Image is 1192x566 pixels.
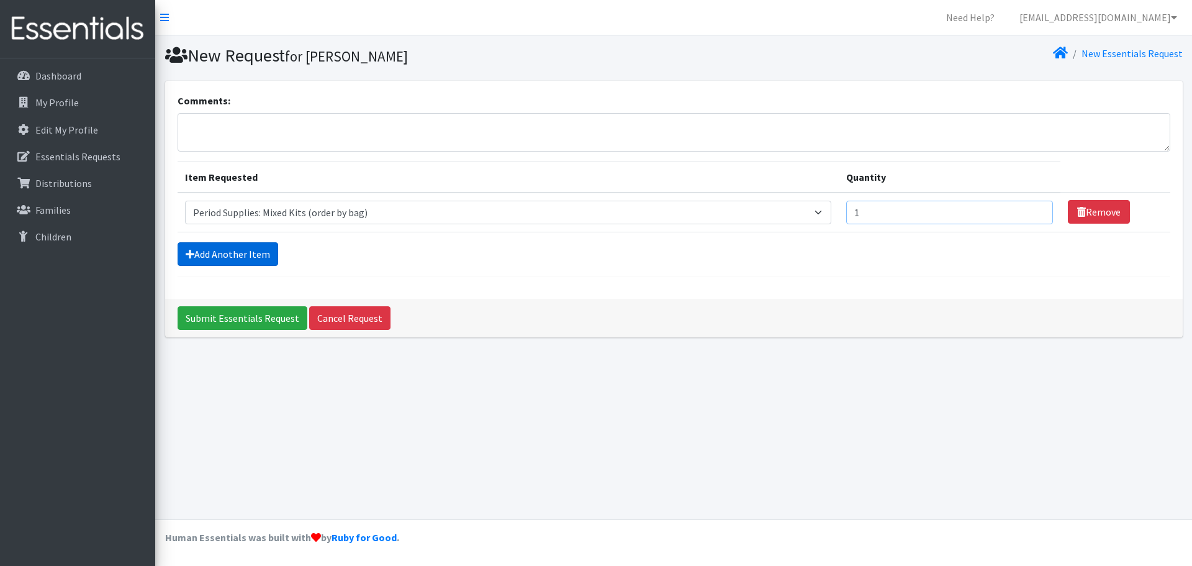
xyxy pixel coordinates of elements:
[178,93,230,108] label: Comments:
[35,124,98,136] p: Edit My Profile
[35,204,71,216] p: Families
[35,231,71,243] p: Children
[5,63,150,88] a: Dashboard
[1081,47,1183,60] a: New Essentials Request
[285,47,408,65] small: for [PERSON_NAME]
[178,162,839,193] th: Item Requested
[1068,200,1130,224] a: Remove
[35,96,79,109] p: My Profile
[5,117,150,142] a: Edit My Profile
[178,306,307,330] input: Submit Essentials Request
[35,70,81,82] p: Dashboard
[332,531,397,544] a: Ruby for Good
[35,150,120,163] p: Essentials Requests
[178,242,278,266] a: Add Another Item
[165,531,399,544] strong: Human Essentials was built with by .
[5,8,150,50] img: HumanEssentials
[1009,5,1187,30] a: [EMAIL_ADDRESS][DOMAIN_NAME]
[5,198,150,222] a: Families
[165,45,669,66] h1: New Request
[5,90,150,115] a: My Profile
[936,5,1005,30] a: Need Help?
[309,306,391,330] a: Cancel Request
[5,144,150,169] a: Essentials Requests
[5,171,150,196] a: Distributions
[35,177,92,189] p: Distributions
[839,162,1060,193] th: Quantity
[5,224,150,249] a: Children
